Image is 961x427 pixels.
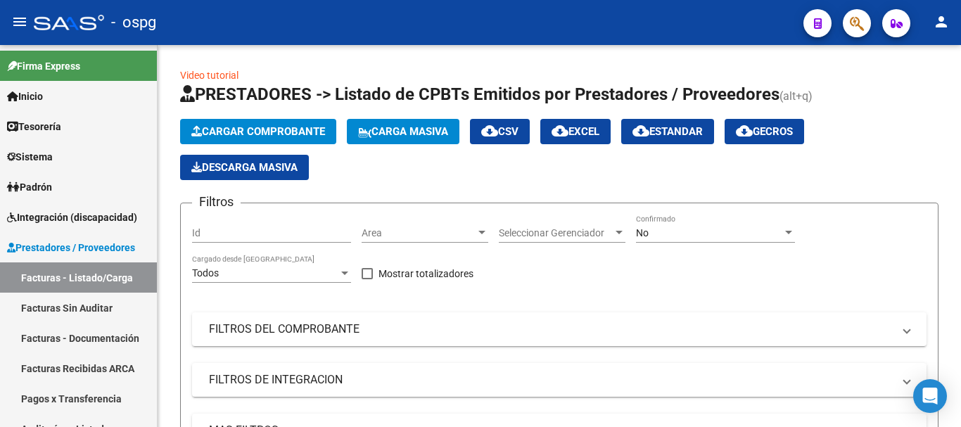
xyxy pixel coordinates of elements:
mat-icon: cloud_download [481,122,498,139]
h3: Filtros [192,192,241,212]
span: Sistema [7,149,53,165]
span: Mostrar totalizadores [378,265,473,282]
mat-icon: person [933,13,950,30]
span: - ospg [111,7,156,38]
button: CSV [470,119,530,144]
span: PRESTADORES -> Listado de CPBTs Emitidos por Prestadores / Proveedores [180,84,779,104]
mat-icon: cloud_download [736,122,753,139]
span: No [636,227,649,238]
mat-panel-title: FILTROS DEL COMPROBANTE [209,321,893,337]
span: Integración (discapacidad) [7,210,137,225]
mat-expansion-panel-header: FILTROS DE INTEGRACION [192,363,927,397]
span: Tesorería [7,119,61,134]
button: EXCEL [540,119,611,144]
span: EXCEL [552,125,599,138]
app-download-masive: Descarga masiva de comprobantes (adjuntos) [180,155,309,180]
button: Gecros [725,119,804,144]
span: Firma Express [7,58,80,74]
button: Descarga Masiva [180,155,309,180]
span: Todos [192,267,219,279]
span: Cargar Comprobante [191,125,325,138]
a: Video tutorial [180,70,238,81]
span: Padrón [7,179,52,195]
span: Area [362,227,476,239]
mat-icon: menu [11,13,28,30]
button: Carga Masiva [347,119,459,144]
span: Descarga Masiva [191,161,298,174]
span: Gecros [736,125,793,138]
span: Carga Masiva [358,125,448,138]
button: Estandar [621,119,714,144]
span: Inicio [7,89,43,104]
div: Open Intercom Messenger [913,379,947,413]
span: CSV [481,125,518,138]
span: Estandar [632,125,703,138]
mat-icon: cloud_download [632,122,649,139]
span: Prestadores / Proveedores [7,240,135,255]
mat-panel-title: FILTROS DE INTEGRACION [209,372,893,388]
button: Cargar Comprobante [180,119,336,144]
span: (alt+q) [779,89,813,103]
mat-icon: cloud_download [552,122,568,139]
span: Seleccionar Gerenciador [499,227,613,239]
mat-expansion-panel-header: FILTROS DEL COMPROBANTE [192,312,927,346]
